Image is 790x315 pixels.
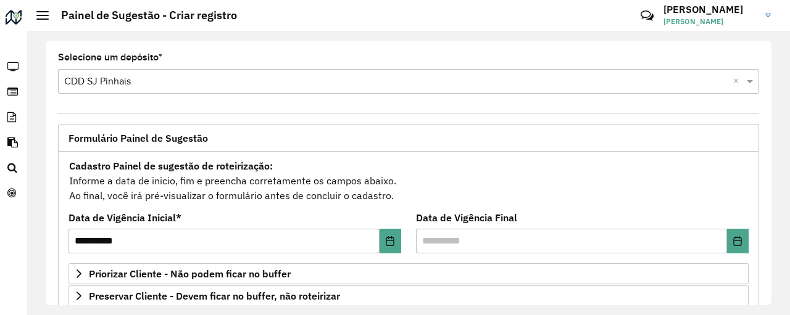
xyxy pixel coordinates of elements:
[416,210,517,225] label: Data de Vigência Final
[58,50,162,65] label: Selecione um depósito
[663,4,756,15] h3: [PERSON_NAME]
[69,133,208,143] span: Formulário Painel de Sugestão
[727,229,749,253] button: Choose Date
[89,291,340,301] span: Preservar Cliente - Devem ficar no buffer, não roteirizar
[69,263,749,284] a: Priorizar Cliente - Não podem ficar no buffer
[733,74,744,89] span: Clear all
[380,229,401,253] button: Choose Date
[663,16,756,27] span: [PERSON_NAME]
[69,285,749,306] a: Preservar Cliente - Devem ficar no buffer, não roteirizar
[69,210,181,225] label: Data de Vigência Inicial
[69,158,749,203] div: Informe a data de inicio, fim e preencha corretamente os campos abaixo. Ao final, você irá pré-vi...
[49,9,237,22] h2: Painel de Sugestão - Criar registro
[89,269,291,279] span: Priorizar Cliente - Não podem ficar no buffer
[634,2,660,29] a: Contato Rápido
[69,160,273,172] strong: Cadastro Painel de sugestão de roteirização:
